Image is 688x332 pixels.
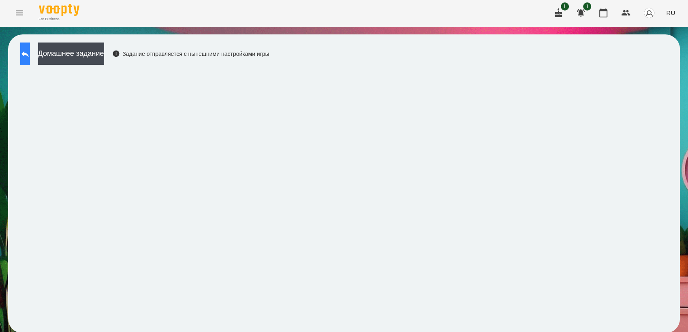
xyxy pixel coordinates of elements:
[666,9,675,17] span: RU
[38,43,104,65] button: Домашнее задание
[39,4,79,16] img: Voopty Logo
[663,5,678,20] button: RU
[583,2,591,11] span: 1
[643,7,655,19] img: avatar_s.png
[39,17,79,22] span: For Business
[112,50,269,58] div: Задание отправляется с нынешними настройками игры
[10,3,29,23] button: Menu
[561,2,569,11] span: 1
